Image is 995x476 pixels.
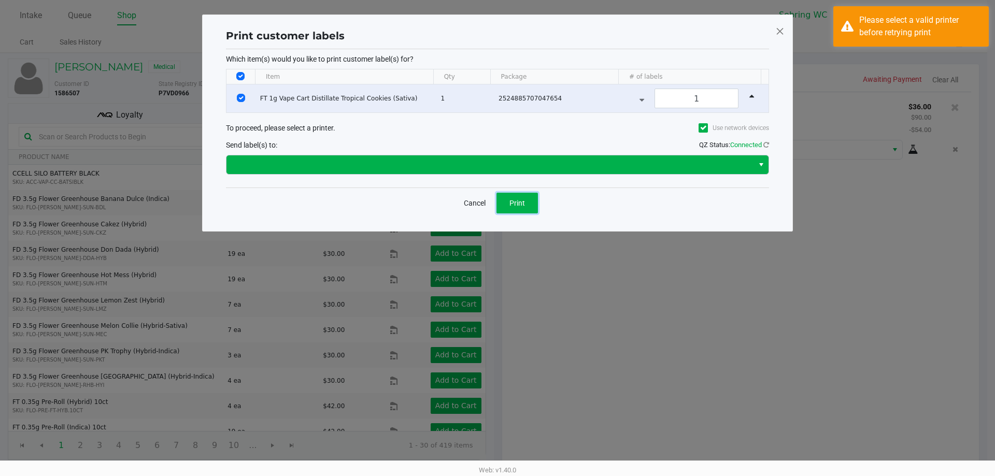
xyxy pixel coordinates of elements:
button: Print [496,193,538,213]
input: Select All Rows [236,72,245,80]
input: Select Row [237,94,245,102]
button: Cancel [457,193,492,213]
button: Select [754,155,769,174]
td: 2524885707047654 [494,84,624,112]
label: Use network devices [699,123,769,133]
span: Send label(s) to: [226,141,277,149]
span: QZ Status: [699,141,769,149]
span: Web: v1.40.0 [479,466,516,474]
span: Print [509,199,525,207]
td: 1 [436,84,494,112]
div: Please select a valid printer before retrying print [859,14,981,39]
span: To proceed, please select a printer. [226,124,335,132]
th: Package [490,69,618,84]
th: Item [255,69,433,84]
h1: Print customer labels [226,28,345,44]
td: FT 1g Vape Cart Distillate Tropical Cookies (Sativa) [255,84,436,112]
p: Which item(s) would you like to print customer label(s) for? [226,54,769,64]
th: Qty [433,69,490,84]
div: Data table [226,69,769,112]
span: Connected [730,141,762,149]
th: # of labels [618,69,761,84]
